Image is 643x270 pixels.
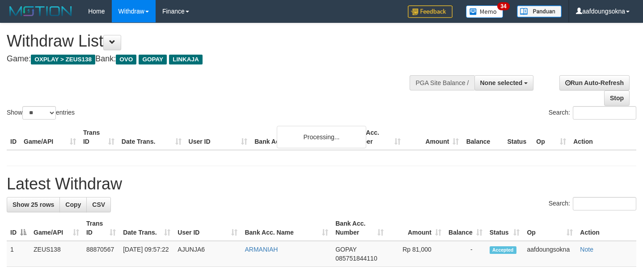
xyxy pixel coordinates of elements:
span: LINKAJA [169,55,203,64]
span: Copy 085751844110 to clipboard [335,255,377,262]
span: OXPLAY > ZEUS138 [31,55,95,64]
td: - [445,241,486,267]
th: Status: activate to sort column ascending [486,215,524,241]
a: Show 25 rows [7,197,60,212]
span: None selected [480,79,523,86]
a: Note [580,246,593,253]
span: OVO [116,55,136,64]
label: Search: [549,106,636,120]
th: User ID [185,124,251,150]
th: Bank Acc. Number: activate to sort column ascending [332,215,387,241]
th: Action [576,215,636,241]
span: GOPAY [335,246,356,253]
input: Search: [573,197,636,210]
span: 34 [497,2,509,10]
a: Run Auto-Refresh [559,75,630,90]
th: ID [7,124,20,150]
th: Balance: activate to sort column ascending [445,215,486,241]
th: ID: activate to sort column descending [7,215,30,241]
td: 88870567 [83,241,119,267]
span: Copy [65,201,81,208]
th: Trans ID [80,124,118,150]
input: Search: [573,106,636,120]
td: ZEUS138 [30,241,83,267]
th: Game/API: activate to sort column ascending [30,215,83,241]
th: Date Trans. [118,124,185,150]
div: PGA Site Balance / [410,75,474,90]
th: User ID: activate to sort column ascending [174,215,241,241]
span: GOPAY [139,55,167,64]
select: Showentries [22,106,56,120]
h4: Game: Bank: [7,55,420,64]
a: Stop [604,90,630,106]
th: Amount [404,124,463,150]
th: Action [570,124,636,150]
label: Show entries [7,106,75,120]
div: Processing... [277,126,366,148]
th: Status [503,124,533,150]
span: CSV [92,201,105,208]
img: Feedback.jpg [408,5,453,18]
th: Op: activate to sort column ascending [523,215,576,241]
label: Search: [549,197,636,210]
th: Bank Acc. Name [251,124,345,150]
th: Trans ID: activate to sort column ascending [83,215,119,241]
th: Balance [462,124,503,150]
span: Show 25 rows [13,201,54,208]
th: Amount: activate to sort column ascending [387,215,445,241]
h1: Latest Withdraw [7,175,636,193]
th: Bank Acc. Number [346,124,404,150]
a: CSV [86,197,111,212]
td: 1 [7,241,30,267]
th: Bank Acc. Name: activate to sort column ascending [241,215,332,241]
td: AJUNJA6 [174,241,241,267]
td: aafdoungsokna [523,241,576,267]
td: [DATE] 09:57:22 [119,241,174,267]
th: Op [533,124,570,150]
td: Rp 81,000 [387,241,445,267]
a: ARMANIAH [245,246,278,253]
th: Date Trans.: activate to sort column ascending [119,215,174,241]
span: Accepted [490,246,516,254]
h1: Withdraw List [7,32,420,50]
img: panduan.png [517,5,562,17]
th: Game/API [20,124,80,150]
img: MOTION_logo.png [7,4,75,18]
button: None selected [474,75,534,90]
a: Copy [59,197,87,212]
img: Button%20Memo.svg [466,5,503,18]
